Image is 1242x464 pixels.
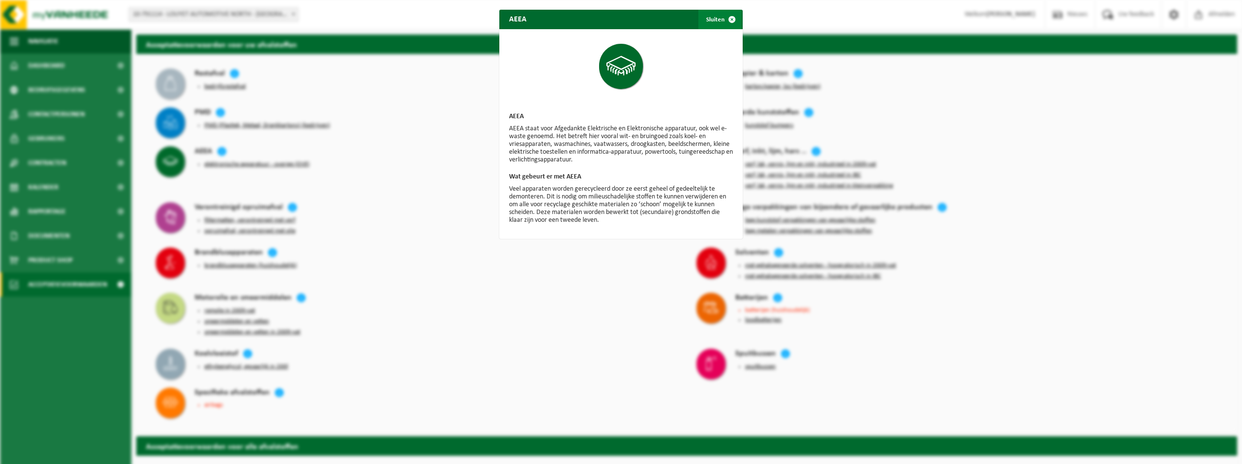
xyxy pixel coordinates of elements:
h2: AEEA [499,10,536,28]
p: Veel apparaten worden gerecycleerd door ze eerst geheel of gedeeltelijk te demonteren. Dit is nod... [509,185,733,224]
h3: Wat gebeurt er met AEEA [509,174,733,180]
button: Sluiten [698,10,742,29]
p: AEEA staat voor Afgedankte Elektrische en Elektronische apparatuur, ook wel e-waste genoemd. Het ... [509,125,733,164]
h3: AEEA [509,113,733,120]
